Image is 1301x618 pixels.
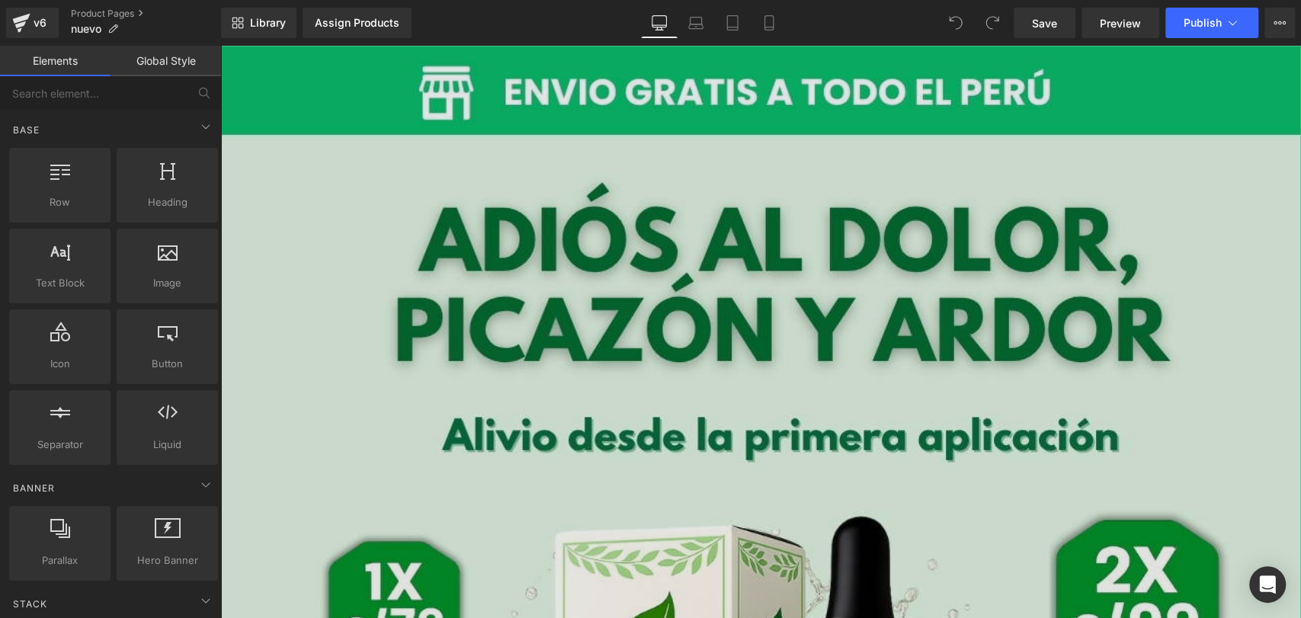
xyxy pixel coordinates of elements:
div: Open Intercom Messenger [1249,566,1286,603]
span: Publish [1184,17,1222,29]
span: Image [121,275,213,291]
a: Desktop [641,8,678,38]
a: Mobile [751,8,787,38]
div: Assign Products [315,17,399,29]
span: Banner [11,481,56,495]
span: Parallax [14,552,106,568]
a: Product Pages [71,8,221,20]
div: v6 [30,13,50,33]
a: New Library [221,8,296,38]
span: Hero Banner [121,552,213,568]
a: Preview [1081,8,1159,38]
span: nuevo [71,23,101,35]
a: Global Style [111,46,221,76]
a: v6 [6,8,59,38]
span: Icon [14,356,106,372]
button: Undo [941,8,971,38]
span: Text Block [14,275,106,291]
a: Laptop [678,8,714,38]
span: Row [14,194,106,210]
span: Liquid [121,437,213,453]
span: Separator [14,437,106,453]
span: Base [11,123,41,137]
span: Library [250,16,286,30]
button: More [1264,8,1295,38]
button: Publish [1165,8,1258,38]
span: Stack [11,597,49,611]
button: Redo [977,8,1008,38]
a: Tablet [714,8,751,38]
span: Heading [121,194,213,210]
span: Preview [1100,15,1141,31]
span: Save [1032,15,1057,31]
span: Button [121,356,213,372]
